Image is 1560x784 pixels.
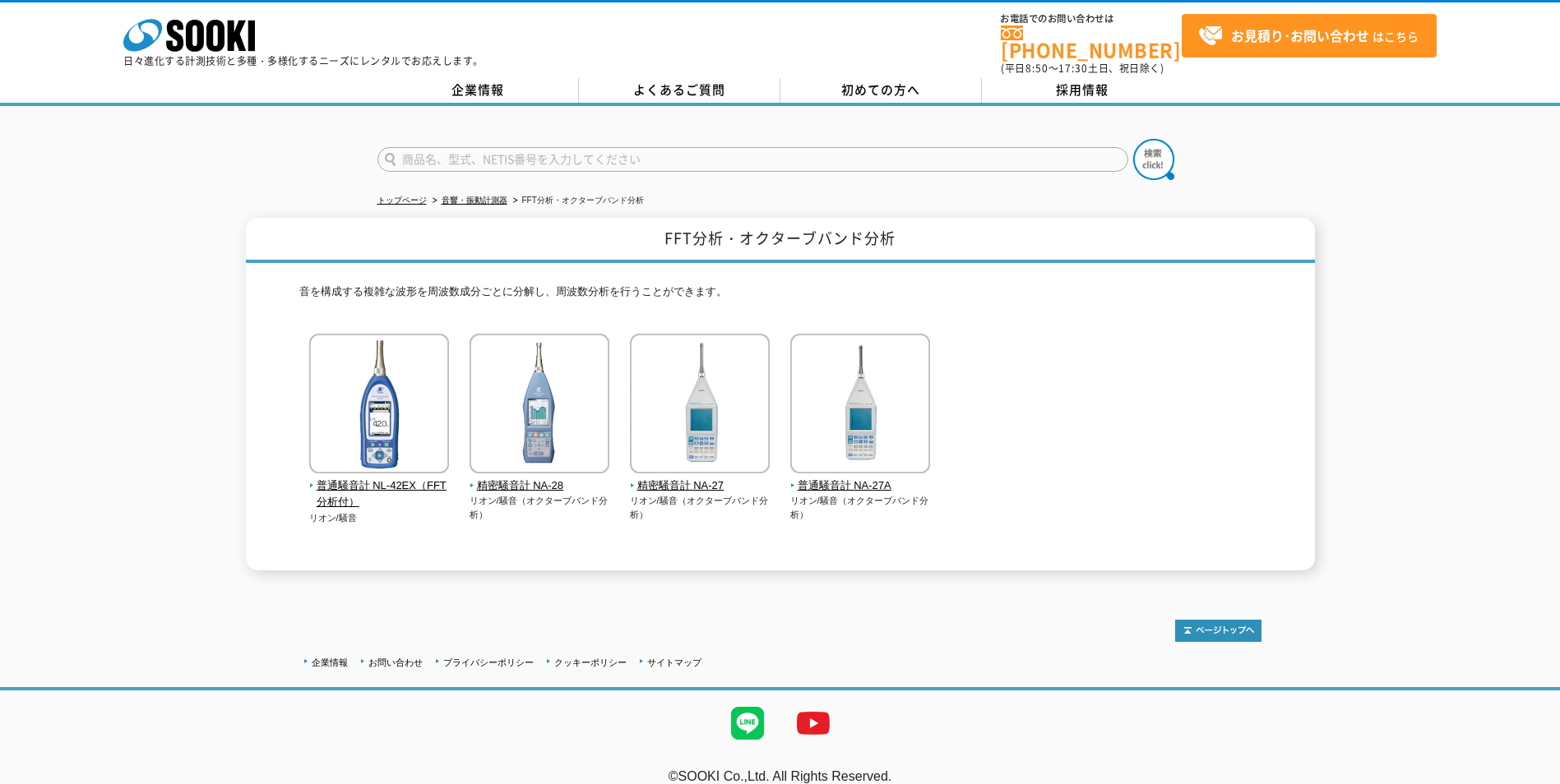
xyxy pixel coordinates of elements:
a: 初めての方へ [780,78,982,103]
p: リオン/騒音（オクターブバンド分析） [630,494,771,521]
img: 普通騒音計 NA-27A [790,334,930,477]
a: 採用情報 [982,78,1183,103]
p: リオン/騒音 [309,511,450,525]
span: (平日 ～ 土日、祝日除く) [1001,61,1164,76]
a: [PHONE_NUMBER] [1001,25,1182,59]
a: プライバシーポリシー [443,657,534,667]
a: 精密騒音計 NA-28 [470,462,610,495]
span: 初めての方へ [841,81,920,99]
img: btn_search.png [1133,139,1174,180]
a: クッキーポリシー [554,657,627,667]
img: 精密騒音計 NA-27 [630,334,770,477]
a: 企業情報 [312,657,348,667]
a: 普通騒音計 NA-27A [790,462,931,495]
p: リオン/騒音（オクターブバンド分析） [470,494,610,521]
p: 音を構成する複雑な波形を周波数成分ごとに分解し、周波数分析を行うことができます。 [299,284,1261,309]
img: YouTube [780,690,846,756]
span: 8:50 [1025,61,1048,76]
img: 普通騒音計 NL-42EX（FFT分析付） [309,334,449,477]
p: 日々進化する計測技術と多種・多様化するニーズにレンタルでお応えします。 [123,56,484,66]
a: 企業情報 [377,78,579,103]
a: 音響・振動計測器 [442,196,507,205]
a: お見積り･お問い合わせはこちら [1182,14,1437,58]
img: トップページへ [1175,620,1261,642]
img: LINE [715,690,780,756]
span: お電話でのお問い合わせは [1001,14,1182,24]
span: 精密騒音計 NA-28 [470,477,610,495]
strong: お見積り･お問い合わせ [1231,25,1369,45]
span: 17:30 [1058,61,1088,76]
span: 普通騒音計 NL-42EX（FFT分析付） [309,477,450,512]
span: 普通騒音計 NA-27A [790,477,931,495]
a: 精密騒音計 NA-27 [630,462,771,495]
a: 普通騒音計 NL-42EX（FFT分析付） [309,462,450,511]
a: よくあるご質問 [579,78,780,103]
li: FFT分析・オクターブバンド分析 [510,192,644,210]
a: トップページ [377,196,427,205]
p: リオン/騒音（オクターブバンド分析） [790,494,931,521]
input: 商品名、型式、NETIS番号を入力してください [377,147,1128,172]
h1: FFT分析・オクターブバンド分析 [246,218,1315,263]
span: はこちら [1198,24,1419,48]
a: お問い合わせ [368,657,423,667]
span: 精密騒音計 NA-27 [630,477,771,495]
a: サイトマップ [647,657,701,667]
img: 精密騒音計 NA-28 [470,334,609,477]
